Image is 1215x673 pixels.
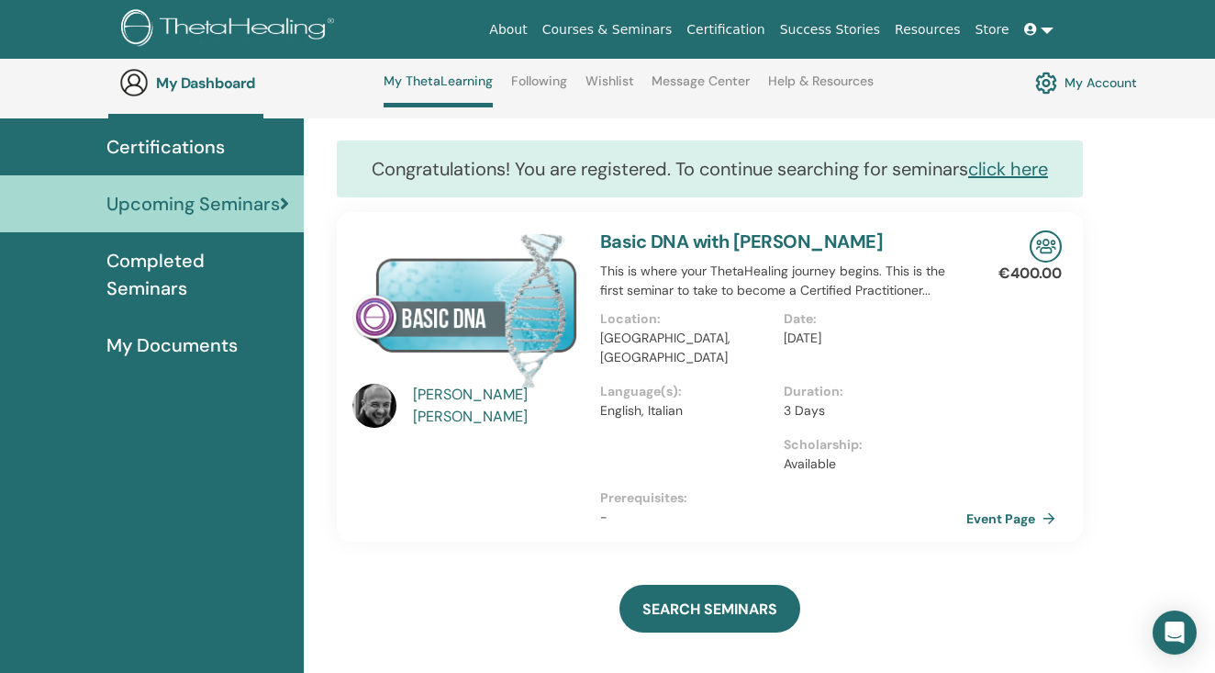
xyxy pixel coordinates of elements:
p: [DATE] [784,329,956,348]
span: Upcoming Seminars [106,190,280,218]
a: Courses & Seminars [535,13,680,47]
img: default.jpg [352,384,396,428]
span: Completed Seminars [106,247,289,302]
a: My ThetaLearning [384,73,493,107]
a: Help & Resources [768,73,874,103]
a: Certification [679,13,772,47]
a: Wishlist [585,73,634,103]
a: Message Center [652,73,750,103]
p: Date : [784,309,956,329]
a: SEARCH SEMINARS [619,585,800,633]
p: Location : [600,309,773,329]
div: Congratulations! You are registered. To continue searching for seminars [337,140,1083,197]
a: Resources [887,13,968,47]
img: cog.svg [1035,67,1057,98]
a: Following [511,73,567,103]
p: English, Italian [600,401,773,421]
p: Prerequisites : [600,488,966,508]
p: - [600,508,966,527]
img: logo.png [121,9,340,50]
a: About [482,13,534,47]
a: Success Stories [773,13,887,47]
p: This is where your ThetaHealing journey begins. This is the first seminar to take to become a Cer... [600,262,966,300]
a: Store [968,13,1017,47]
p: €400.00 [998,263,1062,285]
span: My Documents [106,331,238,359]
a: [PERSON_NAME] [PERSON_NAME] [413,384,583,428]
div: Open Intercom Messenger [1153,611,1197,655]
a: click here [968,157,1048,181]
span: SEARCH SEMINARS [642,600,777,619]
img: generic-user-icon.jpg [119,68,149,97]
a: Basic DNA with [PERSON_NAME] [600,230,883,253]
p: Language(s) : [600,382,773,401]
p: Available [784,454,956,474]
p: 3 Days [784,401,956,421]
a: My Account [1035,67,1137,98]
a: Event Page [966,505,1063,533]
h3: My Dashboard [156,74,340,92]
img: In-Person Seminar [1030,230,1062,263]
p: [GEOGRAPHIC_DATA], [GEOGRAPHIC_DATA] [600,329,773,367]
p: Duration : [784,382,956,401]
img: Basic DNA [352,230,578,389]
p: Scholarship : [784,435,956,454]
span: Certifications [106,133,225,161]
